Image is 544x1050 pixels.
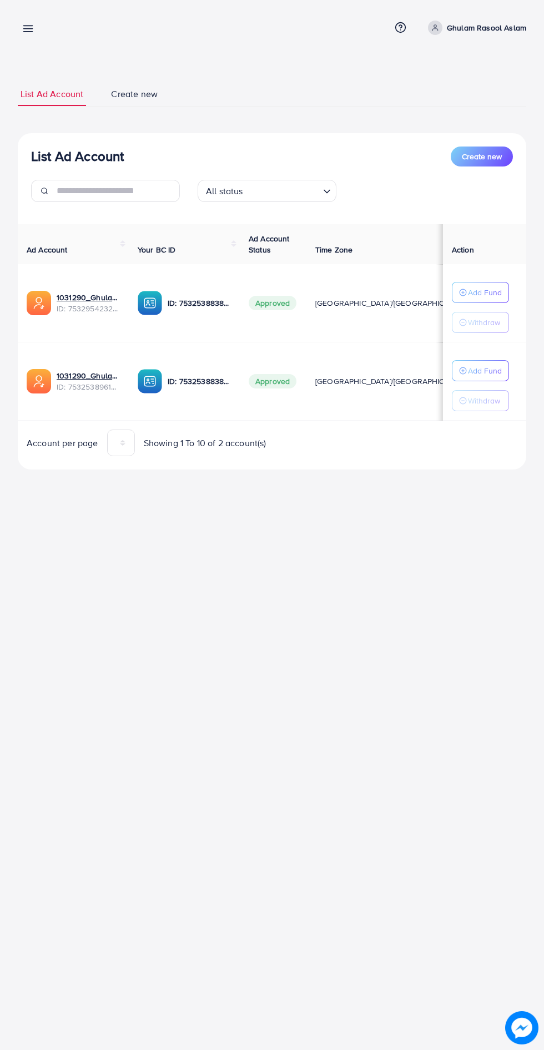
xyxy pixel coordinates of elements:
[138,244,176,255] span: Your BC ID
[315,244,352,255] span: Time Zone
[21,88,83,100] span: List Ad Account
[452,360,509,381] button: Add Fund
[27,291,51,315] img: ic-ads-acc.e4c84228.svg
[315,376,470,387] span: [GEOGRAPHIC_DATA]/[GEOGRAPHIC_DATA]
[138,369,162,393] img: ic-ba-acc.ded83a64.svg
[447,21,526,34] p: Ghulam Rasool Aslam
[138,291,162,315] img: ic-ba-acc.ded83a64.svg
[27,369,51,393] img: ic-ads-acc.e4c84228.svg
[452,244,474,255] span: Action
[452,390,509,411] button: Withdraw
[452,312,509,333] button: Withdraw
[249,296,296,310] span: Approved
[27,437,98,450] span: Account per page
[168,375,231,388] p: ID: 7532538838637019152
[204,183,245,199] span: All status
[57,381,120,392] span: ID: 7532538961244635153
[468,364,502,377] p: Add Fund
[111,88,158,100] span: Create new
[57,292,120,315] div: <span class='underline'>1031290_Ghulam Rasool Aslam 2_1753902599199</span></br>7532954232266326017
[57,292,120,303] a: 1031290_Ghulam Rasool Aslam 2_1753902599199
[315,297,470,309] span: [GEOGRAPHIC_DATA]/[GEOGRAPHIC_DATA]
[468,316,500,329] p: Withdraw
[27,244,68,255] span: Ad Account
[249,374,296,388] span: Approved
[249,233,290,255] span: Ad Account Status
[468,394,500,407] p: Withdraw
[168,296,231,310] p: ID: 7532538838637019152
[57,370,120,393] div: <span class='underline'>1031290_Ghulam Rasool Aslam_1753805901568</span></br>7532538961244635153
[462,151,502,162] span: Create new
[57,370,120,381] a: 1031290_Ghulam Rasool Aslam_1753805901568
[31,148,124,164] h3: List Ad Account
[505,1011,538,1044] img: image
[451,147,513,166] button: Create new
[246,181,319,199] input: Search for option
[198,180,336,202] div: Search for option
[468,286,502,299] p: Add Fund
[57,303,120,314] span: ID: 7532954232266326017
[452,282,509,303] button: Add Fund
[144,437,266,450] span: Showing 1 To 10 of 2 account(s)
[424,21,526,35] a: Ghulam Rasool Aslam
